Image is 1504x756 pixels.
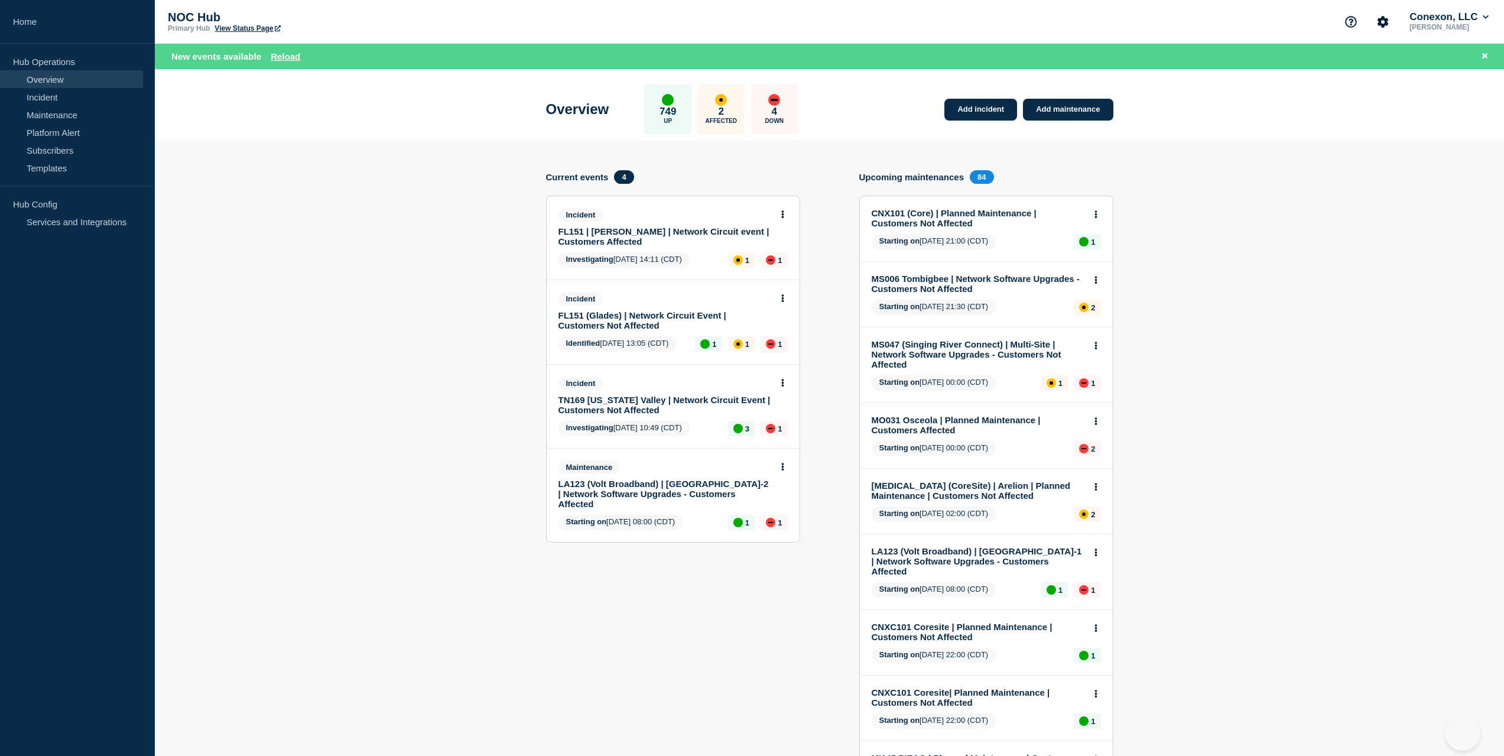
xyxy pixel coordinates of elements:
span: Starting on [879,236,920,245]
span: Starting on [566,517,607,526]
span: [DATE] 00:00 (CDT) [872,441,996,456]
span: [DATE] 14:11 (CDT) [558,252,690,268]
p: NOC Hub [168,11,404,24]
a: [MEDICAL_DATA] (CoreSite) | Arelion | Planned Maintenance | Customers Not Affected [872,481,1085,501]
div: down [1079,444,1089,453]
span: Incident [558,208,603,222]
span: Maintenance [558,460,621,474]
button: Conexon, LLC [1407,11,1491,23]
div: affected [1047,378,1056,388]
a: View Status Page [215,24,280,33]
a: LA123 (Volt Broadband) | [GEOGRAPHIC_DATA]-2 | Network Software Upgrades - Customers Affected [558,479,772,509]
p: 3 [745,424,749,433]
a: Add maintenance [1023,99,1113,121]
div: affected [733,255,743,265]
p: 1 [745,340,749,349]
p: 4 [772,106,777,118]
span: Starting on [879,716,920,725]
span: [DATE] 22:00 (CDT) [872,713,996,729]
a: MO031 Osceola | Planned Maintenance | Customers Affected [872,415,1085,435]
p: 2 [1091,303,1095,312]
div: down [766,255,775,265]
h4: Current events [546,172,609,182]
span: Investigating [566,255,613,264]
a: CNXC101 Coresite | Planned Maintenance | Customers Not Affected [872,622,1085,642]
p: 1 [745,256,749,265]
p: 2 [719,106,724,118]
p: Affected [706,118,737,124]
div: affected [715,94,727,106]
div: affected [733,339,743,349]
div: up [1079,716,1089,726]
p: 1 [778,518,782,527]
span: Incident [558,292,603,306]
a: FL151 (Glades) | Network Circuit Event | Customers Not Affected [558,310,772,330]
a: MS047 (Singing River Connect) | Multi-Site | Network Software Upgrades - Customers Not Affected [872,339,1085,369]
span: [DATE] 08:00 (CDT) [558,515,683,530]
div: up [1079,237,1089,246]
p: 749 [660,106,676,118]
span: Identified [566,339,600,348]
a: CNX101 (Core) | Planned Maintenance | Customers Not Affected [872,208,1085,228]
div: down [766,518,775,527]
p: 1 [1091,717,1095,726]
span: [DATE] 02:00 (CDT) [872,507,996,522]
div: up [733,518,743,527]
div: down [766,339,775,349]
div: down [1079,378,1089,388]
p: 2 [1091,444,1095,453]
span: [DATE] 21:30 (CDT) [872,300,996,315]
h1: Overview [546,101,609,118]
p: 1 [1058,586,1063,595]
p: 1 [745,518,749,527]
h4: Upcoming maintenances [859,172,964,182]
div: affected [1079,510,1089,519]
p: 1 [1091,238,1095,246]
a: CNXC101 Coresite| Planned Maintenance | Customers Not Affected [872,687,1085,708]
button: Support [1339,9,1363,34]
p: 1 [1058,379,1063,388]
div: down [766,424,775,433]
a: Add incident [944,99,1017,121]
iframe: Help Scout Beacon - Open [1445,715,1480,751]
p: 1 [1091,651,1095,660]
span: Starting on [879,509,920,518]
div: up [662,94,674,106]
p: 2 [1091,510,1095,519]
a: MS006 Tombigbee | Network Software Upgrades - Customers Not Affected [872,274,1085,294]
span: Starting on [879,650,920,659]
p: 1 [712,340,716,349]
p: Up [664,118,672,124]
button: Reload [271,51,300,61]
span: Investigating [566,423,613,432]
p: 1 [1091,586,1095,595]
p: 1 [778,424,782,433]
span: Incident [558,377,603,390]
span: [DATE] 00:00 (CDT) [872,375,996,391]
div: up [700,339,710,349]
span: Starting on [879,443,920,452]
div: down [1079,585,1089,595]
div: up [733,424,743,433]
p: [PERSON_NAME] [1407,23,1491,31]
p: 1 [778,340,782,349]
a: FL151 | [PERSON_NAME] | Network Circuit event | Customers Affected [558,226,772,246]
p: Primary Hub [168,24,210,33]
p: 1 [1091,379,1095,388]
span: Starting on [879,585,920,593]
span: [DATE] 22:00 (CDT) [872,648,996,663]
div: up [1047,585,1056,595]
div: up [1079,651,1089,660]
span: [DATE] 08:00 (CDT) [872,582,996,598]
a: TN169 [US_STATE] Valley | Network Circuit Event | Customers Not Affected [558,395,772,415]
div: down [768,94,780,106]
p: 1 [778,256,782,265]
div: affected [1079,303,1089,312]
span: 84 [970,170,993,184]
span: Starting on [879,302,920,311]
button: Account settings [1370,9,1395,34]
span: [DATE] 21:00 (CDT) [872,234,996,249]
span: 4 [614,170,634,184]
p: Down [765,118,784,124]
a: LA123 (Volt Broadband) | [GEOGRAPHIC_DATA]-1 | Network Software Upgrades - Customers Affected [872,546,1085,576]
